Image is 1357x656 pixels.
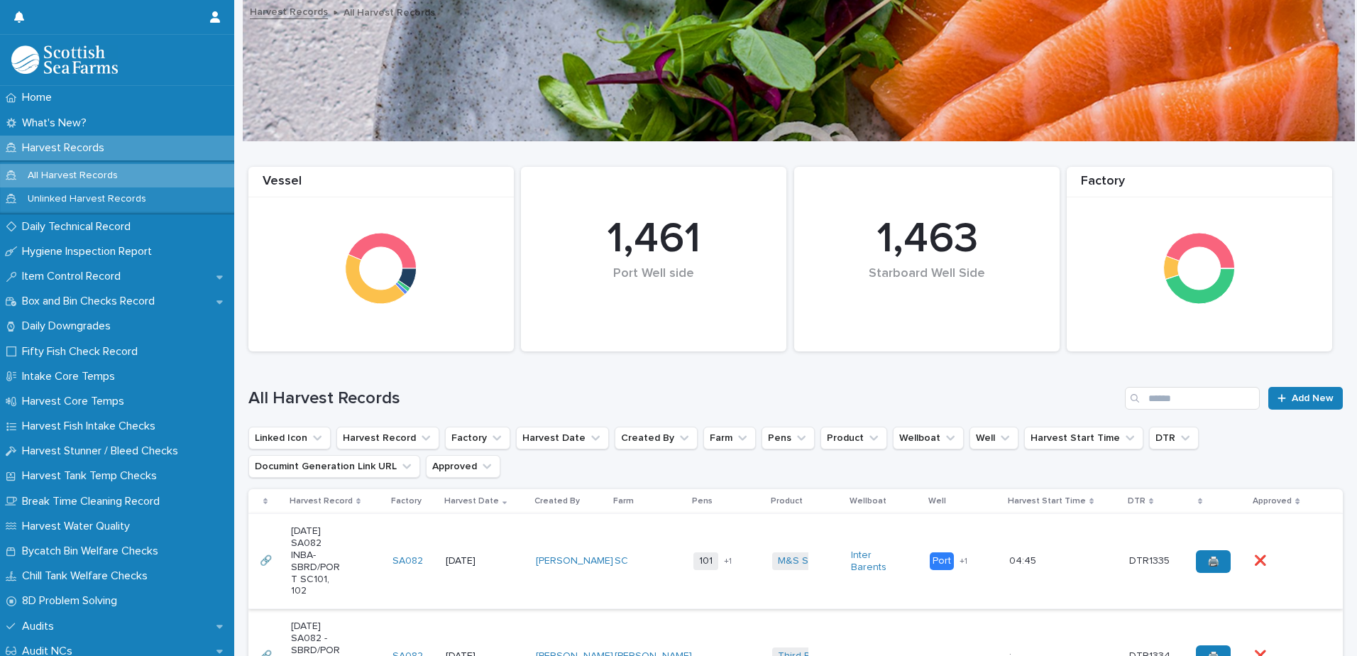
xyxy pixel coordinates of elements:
p: What's New? [16,116,98,130]
span: + 1 [724,557,732,566]
p: Bycatch Bin Welfare Checks [16,545,170,558]
a: SC [615,555,628,567]
p: Harvest Tank Temp Checks [16,469,168,483]
div: Starboard Well Side [818,266,1035,311]
div: Vessel [248,174,514,197]
p: DTR [1128,493,1146,509]
p: Approved [1253,493,1292,509]
button: Well [969,427,1018,449]
p: Well [928,493,946,509]
a: Harvest Records [250,3,328,19]
p: Home [16,91,63,104]
button: Harvest Start Time [1024,427,1143,449]
p: Harvest Records [16,141,116,155]
span: 101 [693,552,718,570]
p: Harvest Date [444,493,499,509]
p: Break Time Cleaning Record [16,495,171,508]
p: Harvest Stunner / Bleed Checks [16,444,189,458]
p: Farm [613,493,634,509]
button: Wellboat [893,427,964,449]
img: mMrefqRFQpe26GRNOUkG [11,45,118,74]
div: 1,463 [818,214,1035,265]
a: SA082 [392,555,423,567]
p: Pens [692,493,713,509]
p: DTR1335 [1129,552,1172,567]
button: Farm [703,427,756,449]
p: Harvest Start Time [1008,493,1086,509]
button: Harvest Date [516,427,609,449]
button: Linked Icon [248,427,331,449]
p: Harvest Water Quality [16,520,141,533]
div: Port [930,552,954,570]
button: Approved [426,455,500,478]
a: [PERSON_NAME] [536,555,613,567]
p: Intake Core Temps [16,370,126,383]
a: Inter Barents [851,550,901,574]
button: DTR [1149,427,1199,449]
span: Add New [1292,393,1334,403]
p: Harvest Record [290,493,353,509]
p: Harvest Core Temps [16,395,136,408]
p: 8D Problem Solving [16,594,128,608]
p: All Harvest Records [16,170,129,182]
p: Daily Technical Record [16,220,142,234]
input: Search [1125,387,1260,410]
p: 04:45 [1009,552,1039,567]
p: Created By [534,493,580,509]
p: Product [771,493,803,509]
p: 🔗 [260,552,275,567]
p: ❌ [1254,552,1269,567]
p: Hygiene Inspection Report [16,245,163,258]
p: [DATE] SA082 INBA-SBRD/PORT SC101, 102 [291,525,341,597]
p: Daily Downgrades [16,319,122,333]
p: Wellboat [850,493,886,509]
button: Pens [762,427,815,449]
button: Product [820,427,887,449]
button: Documint Generation Link URL [248,455,420,478]
tr: 🔗🔗 [DATE] SA082 INBA-SBRD/PORT SC101, 102SA082 [DATE][PERSON_NAME] SC 101+1M&S Select Inter Baren... [248,514,1343,609]
p: Harvest Fish Intake Checks [16,420,167,433]
p: Chill Tank Welfare Checks [16,569,159,583]
p: Unlinked Harvest Records [16,193,158,205]
div: Factory [1067,174,1332,197]
button: Factory [445,427,510,449]
p: [DATE] [446,555,496,567]
p: Audits [16,620,65,633]
span: 🖨️ [1207,557,1219,567]
span: + 1 [960,557,967,566]
div: Port Well side [545,266,762,311]
p: Box and Bin Checks Record [16,295,166,308]
p: Item Control Record [16,270,132,283]
button: Harvest Record [336,427,439,449]
p: Factory [391,493,422,509]
a: 🖨️ [1196,550,1231,573]
h1: All Harvest Records [248,388,1119,409]
a: M&S Select [778,555,831,567]
div: 1,461 [545,214,762,265]
a: Add New [1268,387,1343,410]
p: All Harvest Records [344,4,435,19]
p: Fifty Fish Check Record [16,345,149,359]
button: Created By [615,427,698,449]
